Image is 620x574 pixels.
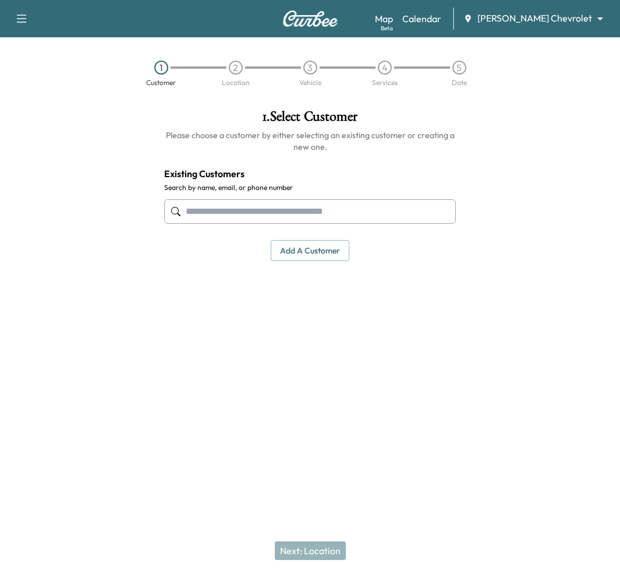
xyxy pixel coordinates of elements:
[477,12,592,25] span: [PERSON_NAME] Chevrolet
[271,240,349,262] button: Add a customer
[282,10,338,27] img: Curbee Logo
[146,79,176,86] div: Customer
[303,61,317,75] div: 3
[222,79,250,86] div: Location
[154,61,168,75] div: 1
[164,110,456,129] h1: 1 . Select Customer
[375,12,393,26] a: MapBeta
[452,61,466,75] div: 5
[372,79,398,86] div: Services
[229,61,243,75] div: 2
[299,79,321,86] div: Vehicle
[381,24,393,33] div: Beta
[164,183,456,192] label: Search by name, email, or phone number
[402,12,441,26] a: Calendar
[452,79,467,86] div: Date
[378,61,392,75] div: 4
[164,129,456,153] h6: Please choose a customer by either selecting an existing customer or creating a new one.
[164,167,456,181] h4: Existing Customers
